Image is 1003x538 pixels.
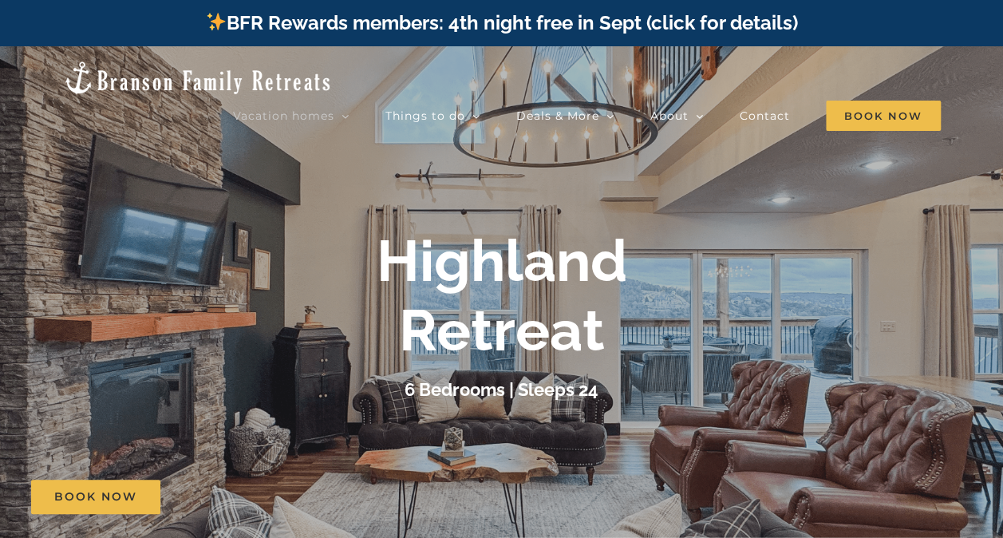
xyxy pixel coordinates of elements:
a: Deals & More [516,100,614,132]
span: Deals & More [516,110,599,121]
img: ✨ [207,12,226,31]
a: Vacation homes [233,100,349,132]
span: Contact [740,110,790,121]
a: Book Now [31,480,160,514]
span: About [650,110,689,121]
img: Branson Family Retreats Logo [62,60,333,96]
nav: Main Menu [233,100,941,132]
a: Contact [740,100,790,132]
span: Book Now [54,490,137,504]
span: Book Now [826,101,941,131]
span: Vacation homes [233,110,334,121]
h3: 6 Bedrooms | Sleeps 24 [405,379,598,400]
a: BFR Rewards members: 4th night free in Sept (click for details) [205,11,798,34]
b: Highland Retreat [377,227,627,363]
a: Things to do [385,100,480,132]
a: About [650,100,704,132]
span: Things to do [385,110,465,121]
